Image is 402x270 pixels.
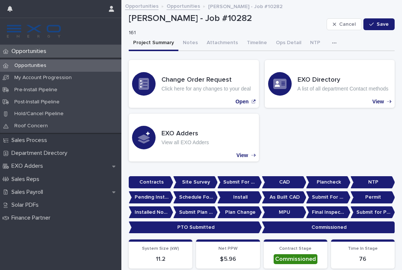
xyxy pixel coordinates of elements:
[173,206,218,219] p: Submit Plan Change
[306,206,351,219] p: Final Inspection
[217,176,262,188] p: Submit For CAD
[173,176,218,188] p: Site Survey
[167,1,200,10] a: Opportunities
[129,30,321,36] p: 161
[271,36,306,51] button: Ops Detail
[161,86,251,92] p: Click here for any changes to your deal
[235,99,249,105] p: Open
[178,36,202,51] button: Notes
[173,191,218,203] p: Schedule For Install
[129,114,259,161] a: View
[327,18,362,30] button: Cancel
[351,206,395,219] p: Submit for PTO
[262,176,306,188] p: CAD
[129,13,324,24] p: [PERSON_NAME] - Job #10282
[306,36,325,51] button: NTP
[142,246,179,251] span: System Size (kW)
[129,60,259,108] a: Open
[129,191,173,203] p: Pending Install Task
[372,99,384,105] p: View
[262,191,306,203] p: As Built CAD
[129,176,173,188] p: Contracts
[8,137,53,144] p: Sales Process
[217,191,262,203] p: Install
[306,191,351,203] p: Submit For Permit
[8,99,65,105] p: Post-Install Pipeline
[8,63,52,69] p: Opportunities
[161,76,251,84] h3: Change Order Request
[306,176,351,188] p: Plancheck
[298,86,388,92] p: A list of all department Contact methods
[8,111,70,117] p: Hold/Cancel Pipeline
[8,48,52,55] p: Opportunities
[8,123,54,129] p: Roof Concern
[351,176,395,188] p: NTP
[8,150,73,157] p: Department Directory
[348,246,378,251] span: Time In Stage
[8,75,78,81] p: My Account Progression
[262,206,306,219] p: MPU
[161,130,209,138] h3: EXO Adders
[217,206,262,219] p: Plan Change
[200,256,255,263] p: $ 5.96
[363,18,395,30] button: Save
[125,1,159,10] a: Opportunities
[298,76,388,84] h3: EXO Directory
[6,24,62,39] img: FKS5r6ZBThi8E5hshIGi
[129,221,262,234] p: PTO Submitted
[265,60,395,108] a: View
[129,206,173,219] p: Installed No Permit
[335,256,390,263] p: 76
[202,36,242,51] button: Attachments
[242,36,271,51] button: Timeline
[8,176,45,183] p: Sales Reps
[218,246,238,251] span: Net PPW
[8,202,45,209] p: Solar PDFs
[8,189,49,196] p: Sales Payroll
[129,36,178,51] button: Project Summary
[279,246,312,251] span: Contract Stage
[8,163,49,170] p: EXO Adders
[351,191,395,203] p: Permit
[208,2,282,10] p: [PERSON_NAME] - Job #10282
[339,22,356,27] span: Cancel
[236,152,248,159] p: View
[161,139,209,146] p: View all EXO Adders
[8,214,56,221] p: Finance Partner
[377,22,389,27] span: Save
[8,87,63,93] p: Pre-Install Pipeline
[262,221,395,234] p: Commissioned
[133,256,188,263] p: 11.2
[274,254,317,264] div: Commissioned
